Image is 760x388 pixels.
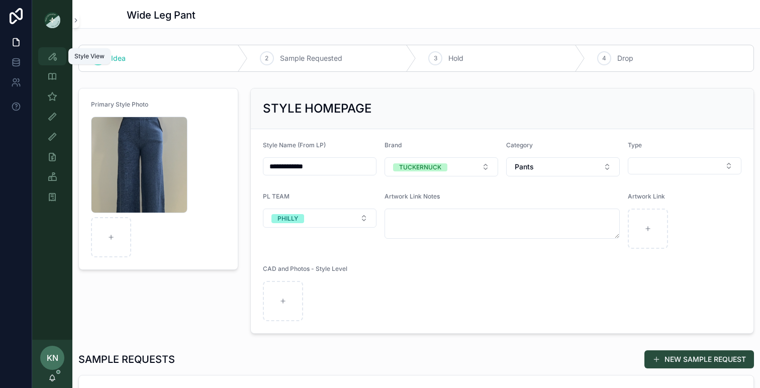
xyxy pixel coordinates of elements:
[628,141,642,149] span: Type
[78,352,175,366] h1: SAMPLE REQUESTS
[263,141,326,149] span: Style Name (From LP)
[263,192,290,200] span: PL TEAM
[263,265,347,272] span: CAD and Photos - Style Level
[617,53,633,63] span: Drop
[506,141,533,149] span: Category
[91,101,148,108] span: Primary Style Photo
[385,141,402,149] span: Brand
[644,350,754,368] button: NEW SAMPLE REQUEST
[277,214,298,223] div: PHILLY
[385,192,440,200] span: Artwork Link Notes
[263,209,376,228] button: Select Button
[74,52,105,60] div: Style View
[111,53,126,63] span: Idea
[602,54,606,62] span: 4
[280,53,342,63] span: Sample Requested
[448,53,463,63] span: Hold
[399,163,441,171] div: TUCKERNUCK
[506,157,620,176] button: Select Button
[32,40,72,219] div: scrollable content
[385,157,498,176] button: Select Button
[263,101,371,117] h2: STYLE HOMEPAGE
[44,12,60,28] img: App logo
[628,157,741,174] button: Select Button
[127,8,196,22] h1: Wide Leg Pant
[434,54,437,62] span: 3
[47,352,58,364] span: KN
[628,192,665,200] span: Artwork Link
[265,54,268,62] span: 2
[515,162,534,172] span: Pants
